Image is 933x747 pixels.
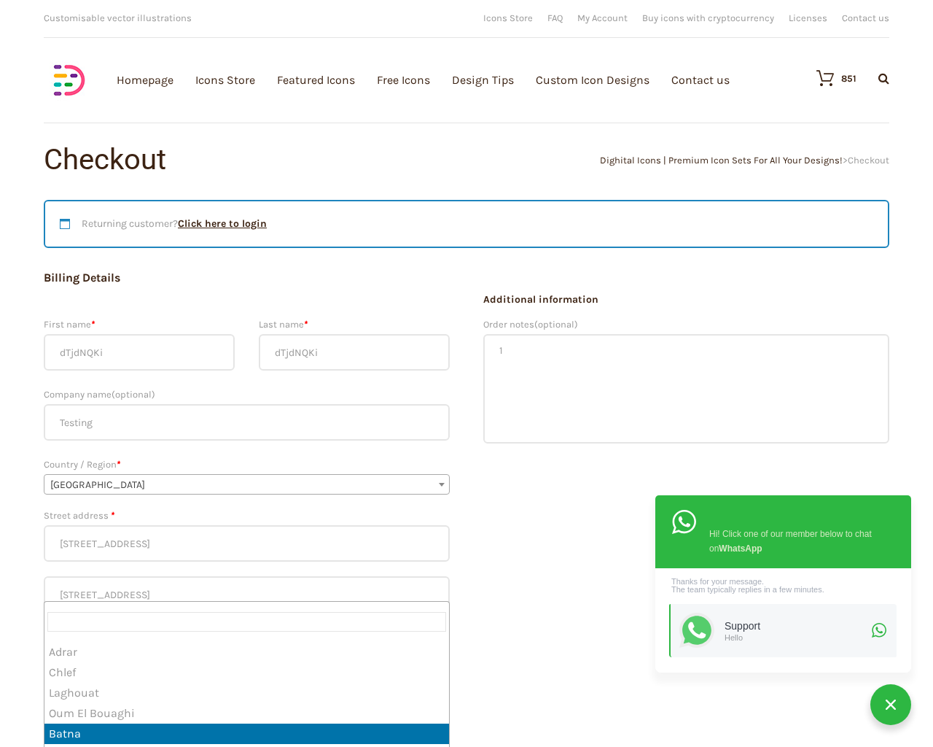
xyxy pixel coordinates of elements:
[44,506,450,525] label: Street address
[44,455,450,474] label: Country / Region
[725,632,867,642] div: Hello
[44,270,450,286] h2: Billing Details
[44,200,889,248] div: Returning customer?
[259,315,450,334] label: Last name
[44,703,449,724] li: Oum El Bouaghi
[600,155,843,166] a: Dighital Icons | Premium Icon Sets For All Your Designs!
[112,389,155,400] span: (optional)
[44,475,449,495] span: Algeria
[44,145,466,174] h1: Checkout
[848,155,889,166] span: Checkout
[44,12,192,23] span: Customisable vector illustrations
[44,662,449,683] li: Chlef
[709,524,880,556] div: Hi! Click one of our member below to chat on
[44,474,450,495] span: Country / Region
[44,724,449,744] li: Batna
[304,319,308,330] abbr: required
[117,459,120,470] abbr: required
[802,69,856,87] a: 851
[111,510,114,521] abbr: required
[725,620,867,632] div: Support
[841,74,856,83] div: 851
[842,13,889,23] a: Contact us
[483,13,533,23] a: Icons Store
[669,604,897,657] a: SupportHello
[534,319,578,330] span: (optional)
[642,13,774,23] a: Buy icons with cryptocurrency
[577,13,628,23] a: My Account
[44,385,450,404] label: Company name
[44,642,449,662] li: Adrar
[669,578,897,594] div: Thanks for your message. The team typically replies in a few minutes.
[44,576,450,613] input: Apartment, suite, unit, etc. (optional)
[44,315,235,334] label: First name
[44,683,449,703] li: Laghouat
[91,319,95,330] abbr: required
[547,13,563,23] a: FAQ
[44,525,450,562] input: House number and street name
[178,217,267,230] a: Click here to login
[483,315,889,334] label: Order notes
[719,543,762,554] strong: WhatsApp
[789,13,827,23] a: Licenses
[466,155,889,165] div: >
[483,292,889,308] h3: Additional information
